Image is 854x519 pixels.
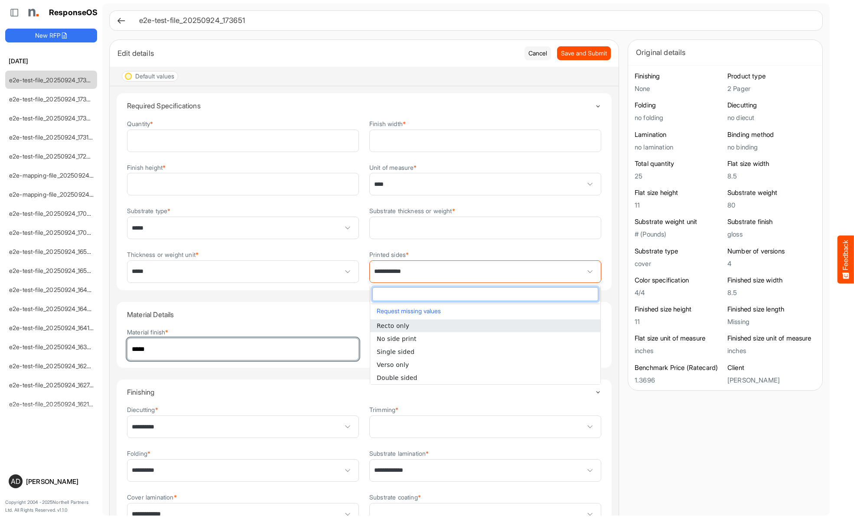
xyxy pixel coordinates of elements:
span: Verso only [377,361,409,368]
a: e2e-test-file_20250924_164137 [9,324,96,331]
h5: inches [635,347,723,354]
span: Recto only [377,322,409,329]
h5: cover [635,260,723,267]
h6: [DATE] [5,56,97,66]
label: Cover lamination [127,494,177,500]
h4: Material Details [127,311,595,318]
h6: Substrate type [635,247,723,256]
h6: Substrate finish [727,217,816,226]
h5: 8.5 [727,289,816,296]
a: e2e-test-file_20250924_165023 [9,267,98,274]
a: e2e-test-file_20250924_162904 [9,362,98,370]
div: Default values [135,73,174,79]
label: Finish width [369,120,406,127]
h6: Product type [727,72,816,81]
h4: Finishing [127,388,595,396]
a: e2e-test-file_20250924_170436 [9,229,98,236]
h5: # (Pounds) [635,230,723,238]
label: Material finish [127,329,169,335]
h6: Color specification [635,276,723,285]
h5: [PERSON_NAME] [727,376,816,384]
h5: no diecut [727,114,816,121]
p: Copyright 2004 - 2025 Northell Partners Ltd. All Rights Reserved. v 1.1.0 [5,499,97,514]
a: e2e-test-file_20250924_163739 [9,343,97,350]
a: e2e-test-file_20250924_172913 [9,152,96,160]
input: dropdownlistfilter [373,288,598,301]
label: Substrate coating [369,494,421,500]
h6: Lamination [635,130,723,139]
h6: e2e-test-file_20250924_173651 [139,17,808,24]
a: e2e-test-file_20250924_173651 [9,76,96,84]
span: Save and Submit [561,49,607,58]
h6: Substrate weight [727,188,816,197]
span: AD [11,478,20,485]
summary: Toggle content [127,380,601,405]
a: e2e-test-file_20250924_173139 [9,133,96,141]
h5: Missing [727,318,816,325]
button: Request missing values [375,305,596,317]
label: Folding [127,450,150,457]
span: Double sided [377,374,417,381]
h5: gloss [727,230,816,238]
h6: Client [727,363,816,372]
h5: 25 [635,172,723,180]
h5: inches [727,347,816,354]
h6: Flat size unit of measure [635,334,723,343]
h6: Finishing [635,72,723,81]
h6: Finished size width [727,276,816,285]
div: Original details [636,46,815,58]
a: e2e-mapping-file_20250924_172435 [9,191,111,198]
h5: 8.5 [727,172,816,180]
h6: Finished size length [727,305,816,314]
h5: 80 [727,201,816,209]
h5: 1.3696 [635,376,723,384]
a: e2e-mapping-file_20250924_172830 [9,172,111,179]
button: Save and Submit Progress [557,46,611,60]
button: Feedback [838,236,854,284]
label: Unit of measure [369,164,417,171]
label: Thickness or weight unit [127,251,199,258]
h5: no lamination [635,143,723,151]
h1: ResponseOS [49,8,98,17]
a: e2e-test-file_20250924_164712 [9,286,96,293]
h4: Required Specifications [127,102,595,110]
h6: Total quantity [635,159,723,168]
label: Printed sides [369,251,409,258]
h6: Folding [635,101,723,110]
span: No side print [377,335,417,342]
h5: no folding [635,114,723,121]
div: [PERSON_NAME] [26,478,94,485]
a: e2e-test-file_20250924_164246 [9,305,98,312]
div: dropdownlist [370,285,601,384]
label: Quantity [127,120,153,127]
h6: Binding method [727,130,816,139]
img: Northell [24,4,41,21]
a: e2e-test-file_20250924_170558 [9,210,98,217]
h6: Finished size height [635,305,723,314]
h5: 11 [635,201,723,209]
h6: Substrate weight unit [635,217,723,226]
h5: None [635,85,723,92]
ul: popup [370,319,600,384]
summary: Toggle content [127,93,601,118]
h6: Number of versions [727,247,816,256]
h6: Benchmark Price (Ratecard) [635,363,723,372]
a: e2e-test-file_20250924_162747 [9,381,97,389]
h6: Flat size width [727,159,816,168]
label: Substrate lamination [369,450,429,457]
summary: Toggle content [127,302,601,327]
label: Substrate type [127,208,170,214]
label: Diecutting [127,406,158,413]
h6: Finished size unit of measure [727,334,816,343]
h5: 4 [727,260,816,267]
h6: Diecutting [727,101,816,110]
label: Substrate thickness or weight [369,208,455,214]
h5: no binding [727,143,816,151]
button: Cancel [525,46,551,60]
label: Finish height [127,164,166,171]
button: New RFP [5,29,97,42]
div: Edit details [117,47,518,59]
a: e2e-test-file_20250924_173550 [9,95,98,103]
label: Trimming [369,406,398,413]
a: e2e-test-file_20250924_165507 [9,248,98,255]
